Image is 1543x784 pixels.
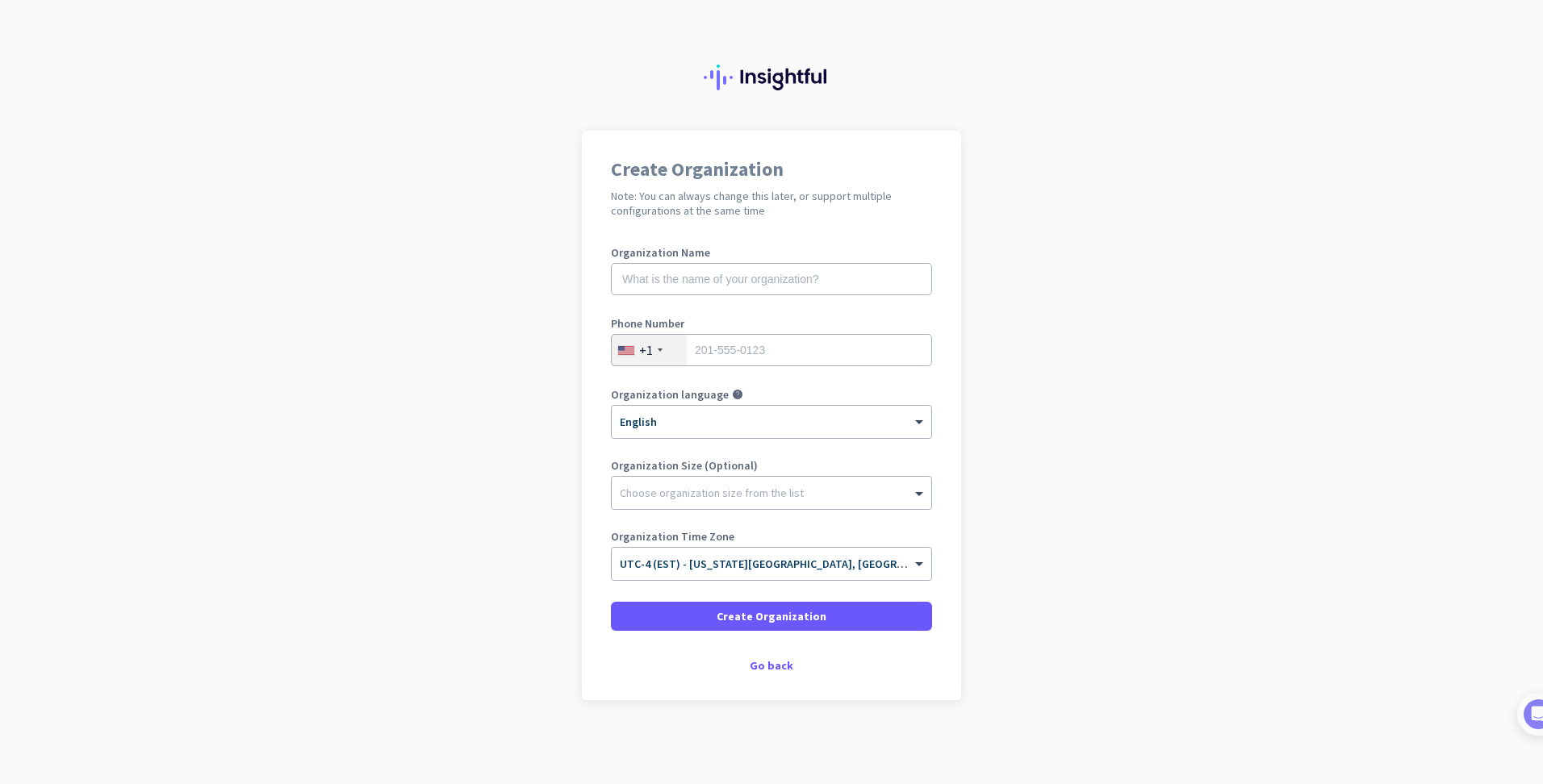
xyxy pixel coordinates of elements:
[611,318,932,329] label: Phone Number
[611,263,932,295] input: What is the name of your organization?
[732,389,743,400] i: help
[611,334,932,366] input: 201-555-0123
[611,389,729,400] label: Organization language
[639,342,653,358] div: +1
[611,531,932,542] label: Organization Time Zone
[611,660,932,671] div: Go back
[611,247,932,258] label: Organization Name
[611,460,932,471] label: Organization Size (Optional)
[611,160,932,179] h1: Create Organization
[611,602,932,631] button: Create Organization
[704,65,839,90] img: Insightful
[611,189,932,218] h2: Note: You can always change this later, or support multiple configurations at the same time
[717,608,826,624] span: Create Organization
